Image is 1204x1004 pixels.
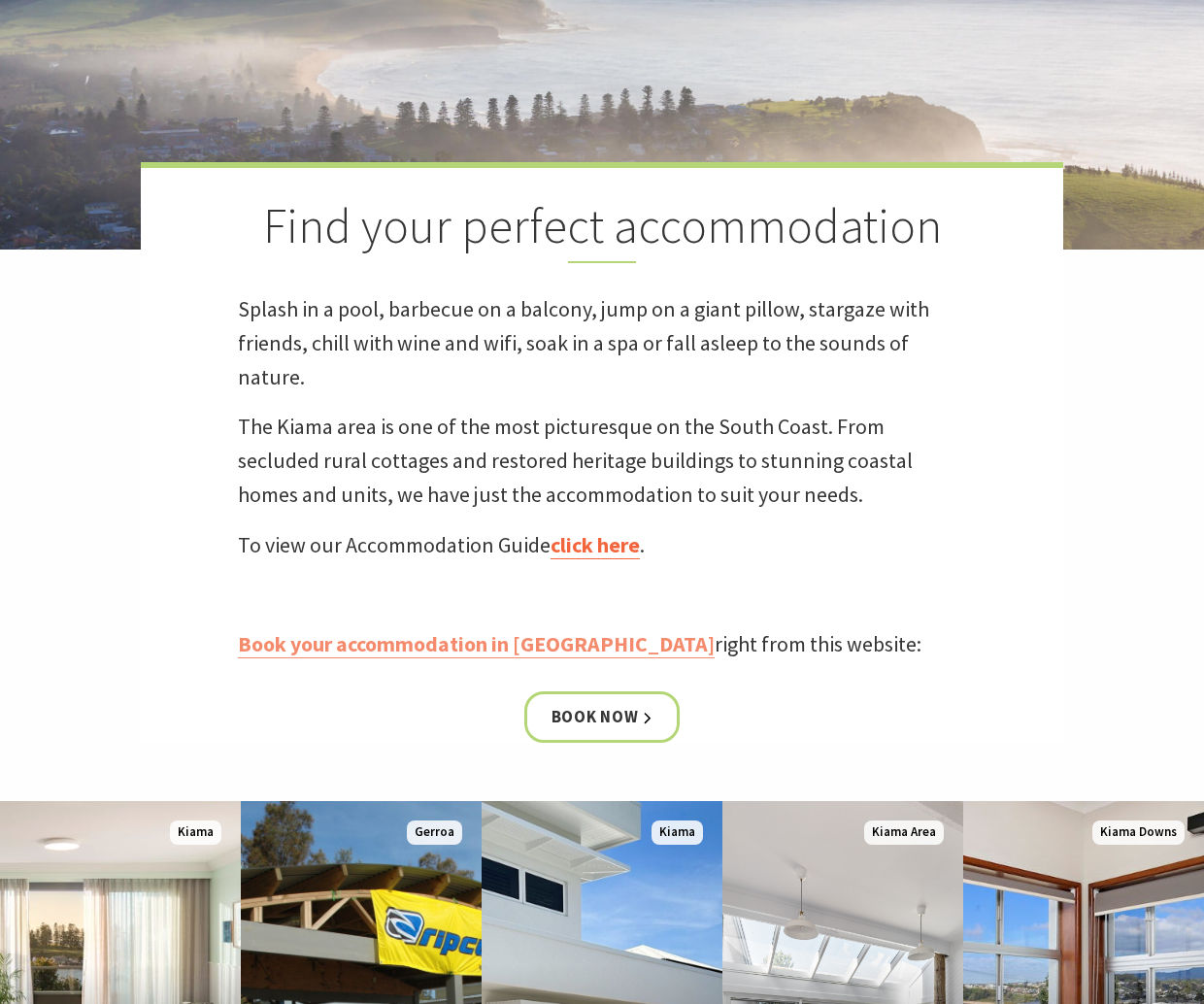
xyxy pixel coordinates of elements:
span: Kiama Downs [1092,820,1185,845]
h2: Find your perfect accommodation [238,197,966,263]
a: click here [551,531,640,559]
span: Kiama [170,820,221,845]
p: To view our Accommodation Guide . [238,528,966,562]
span: Kiama [652,820,703,845]
span: Gerroa [407,820,462,845]
a: Book your accommodation in [GEOGRAPHIC_DATA] [238,630,715,658]
p: The Kiama area is one of the most picturesque on the South Coast. From secluded rural cottages an... [238,410,966,513]
p: Splash in a pool, barbecue on a balcony, jump on a giant pillow, stargaze with friends, chill wit... [238,292,966,395]
a: Book now [524,691,681,743]
span: Kiama Area [864,820,944,845]
p: right from this website: [238,627,966,661]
